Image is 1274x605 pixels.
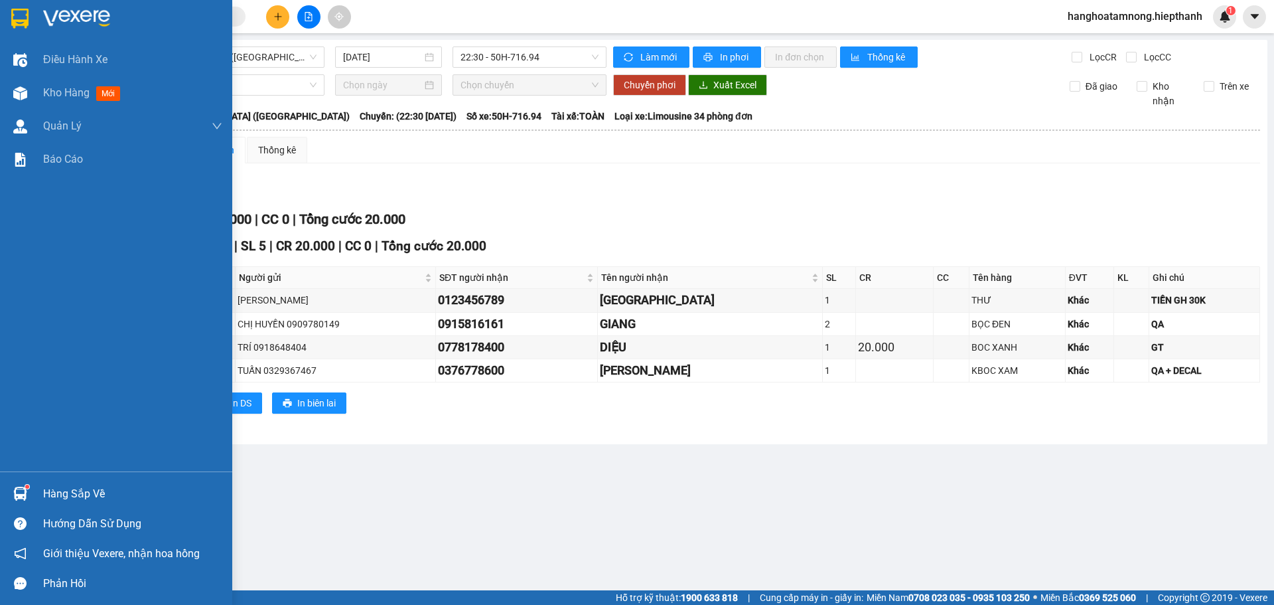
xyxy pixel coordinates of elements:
[858,338,930,357] div: 20.000
[343,78,422,92] input: Chọn ngày
[598,289,822,312] td: TÂN CHÂU
[616,590,738,605] span: Hỗ trợ kỹ thuật:
[438,338,595,357] div: 0778178400
[1219,11,1231,23] img: icon-new-feature
[867,590,1030,605] span: Miền Nam
[438,361,595,380] div: 0376778600
[255,211,258,227] span: |
[293,211,296,227] span: |
[276,238,335,254] span: CR 20.000
[1200,593,1210,602] span: copyright
[460,47,599,67] span: 22:30 - 50H-716.94
[460,75,599,95] span: Chọn chuyến
[11,9,29,29] img: logo-vxr
[1151,293,1257,307] div: TIỀN GH 30K
[825,340,854,355] div: 1
[713,78,756,92] span: Xuất Excel
[840,46,918,68] button: bar-chartThống kê
[14,577,27,590] span: message
[241,238,266,254] span: SL 5
[598,313,822,336] td: GIANG
[688,74,767,96] button: downloadXuất Excel
[13,86,27,100] img: warehouse-icon
[375,238,378,254] span: |
[851,52,862,63] span: bar-chart
[13,487,27,501] img: warehouse-icon
[338,238,342,254] span: |
[205,392,262,414] button: printerIn DS
[1139,50,1173,64] span: Lọc CC
[1214,79,1254,94] span: Trên xe
[13,120,27,133] img: warehouse-icon
[439,270,584,285] span: SĐT người nhận
[234,238,238,254] span: |
[600,315,819,333] div: GIANG
[283,398,292,409] span: printer
[1151,340,1257,355] div: GT
[43,86,90,99] span: Kho hàng
[934,267,969,289] th: CC
[239,270,422,285] span: Người gửi
[760,590,863,605] span: Cung cấp máy in - giấy in:
[1079,592,1136,603] strong: 0369 525 060
[343,50,422,64] input: 13/10/2025
[867,50,907,64] span: Thống kê
[598,359,822,383] td: NGỌC THẢO
[382,238,486,254] span: Tổng cước 20.000
[1151,317,1257,331] div: QA
[13,53,27,67] img: warehouse-icon
[43,514,222,534] div: Hướng dẫn sử dụng
[299,211,405,227] span: Tổng cước 20.000
[1068,340,1111,355] div: Khác
[1114,267,1149,289] th: KL
[230,396,251,410] span: In DS
[764,46,837,68] button: In đơn chọn
[1080,79,1123,94] span: Đã giao
[703,52,715,63] span: printer
[43,484,222,504] div: Hàng sắp về
[438,315,595,333] div: 0915816161
[971,340,1063,355] div: BOC XANH
[1243,5,1266,29] button: caret-down
[13,153,27,167] img: solution-icon
[238,293,433,307] div: [PERSON_NAME]
[598,336,822,359] td: DIỆU
[1040,590,1136,605] span: Miền Bắc
[1146,590,1148,605] span: |
[14,517,27,530] span: question-circle
[1228,6,1233,15] span: 1
[971,293,1063,307] div: THƯ
[43,574,222,594] div: Phản hồi
[273,12,283,21] span: plus
[96,86,120,101] span: mới
[14,547,27,560] span: notification
[212,121,222,131] span: down
[971,363,1063,378] div: KBOC XAM
[360,109,457,124] span: Chuyến: (22:30 [DATE])
[238,340,433,355] div: TRÍ 0918648404
[640,50,679,64] span: Làm mới
[600,338,819,357] div: DIỆU
[600,361,819,380] div: [PERSON_NAME]
[614,109,752,124] span: Loại xe: Limousine 34 phòng đơn
[238,363,433,378] div: TUẤN 0329367467
[43,118,82,134] span: Quản Lý
[969,267,1066,289] th: Tên hàng
[748,590,750,605] span: |
[908,592,1030,603] strong: 0708 023 035 - 0935 103 250
[238,317,433,331] div: CHỊ HUYỀN 0909780149
[1068,293,1111,307] div: Khác
[1151,363,1257,378] div: QA + DECAL
[971,317,1063,331] div: BỌC ĐEN
[720,50,750,64] span: In phơi
[266,5,289,29] button: plus
[258,143,296,157] div: Thống kê
[601,270,808,285] span: Tên người nhận
[43,51,107,68] span: Điều hành xe
[272,392,346,414] button: printerIn biên lai
[600,291,819,309] div: [GEOGRAPHIC_DATA]
[699,80,708,91] span: download
[261,211,289,227] span: CC 0
[438,291,595,309] div: 0123456789
[1084,50,1119,64] span: Lọc CR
